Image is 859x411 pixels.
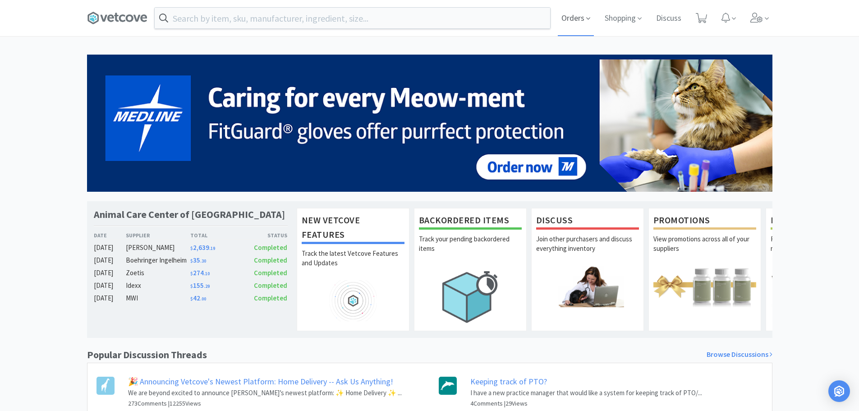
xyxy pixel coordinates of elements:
[94,242,288,253] a: [DATE][PERSON_NAME]$2,639.19Completed
[128,388,402,398] p: We are beyond excited to announce [PERSON_NAME]’s newest platform: ✨ Home Delivery ✨ ...
[87,55,772,192] img: 5b85490d2c9a43ef9873369d65f5cc4c_481.png
[302,280,404,321] img: hero_feature_roadmap.png
[828,380,850,402] div: Open Intercom Messenger
[126,268,190,278] div: Zoetis
[94,293,288,304] a: [DATE]MWI$42.00Completed
[126,293,190,304] div: MWI
[653,234,756,266] p: View promotions across all of your suppliers
[94,255,126,266] div: [DATE]
[470,388,702,398] p: I have a new practice manager that would like a system for keeping track of PTO/...
[200,258,206,264] span: . 30
[531,208,644,331] a: DiscussJoin other purchasers and discuss everything inventory
[239,231,288,240] div: Status
[302,249,404,280] p: Track the latest Vetcove Features and Updates
[190,283,193,289] span: $
[254,268,287,277] span: Completed
[94,208,285,221] h1: Animal Care Center of [GEOGRAPHIC_DATA]
[652,14,685,23] a: Discuss
[126,242,190,253] div: [PERSON_NAME]
[648,208,761,331] a: PromotionsView promotions across all of your suppliers
[94,231,126,240] div: Date
[254,243,287,252] span: Completed
[190,268,210,277] span: 274
[536,213,639,230] h1: Discuss
[204,283,210,289] span: . 29
[126,231,190,240] div: Supplier
[204,271,210,277] span: . 10
[190,231,239,240] div: Total
[297,208,409,331] a: New Vetcove FeaturesTrack the latest Vetcove Features and Updates
[419,213,522,230] h1: Backordered Items
[200,296,206,302] span: . 00
[190,296,193,302] span: $
[94,280,126,291] div: [DATE]
[302,213,404,244] h1: New Vetcove Features
[536,234,639,266] p: Join other purchasers and discuss everything inventory
[94,268,288,278] a: [DATE]Zoetis$274.10Completed
[190,281,210,290] span: 155
[254,256,287,264] span: Completed
[190,271,193,277] span: $
[209,245,215,251] span: . 19
[94,255,288,266] a: [DATE]Boehringer Ingelheim$35.30Completed
[94,293,126,304] div: [DATE]
[94,242,126,253] div: [DATE]
[536,266,639,307] img: hero_discuss.png
[128,398,402,408] h6: 273 Comments | 12255 Views
[94,280,288,291] a: [DATE]Idexx$155.29Completed
[470,398,702,408] h6: 4 Comments | 29 Views
[190,294,206,302] span: 42
[254,281,287,290] span: Completed
[128,376,393,387] a: 🎉 Announcing Vetcove's Newest Platform: Home Delivery -- Ask Us Anything!
[190,258,193,264] span: $
[155,8,550,28] input: Search by item, sku, manufacturer, ingredient, size...
[470,376,547,387] a: Keeping track of PTO?
[707,349,772,360] a: Browse Discussions
[94,268,126,278] div: [DATE]
[653,213,756,230] h1: Promotions
[653,266,756,307] img: hero_promotions.png
[126,255,190,266] div: Boehringer Ingelheim
[87,347,207,363] h1: Popular Discussion Threads
[126,280,190,291] div: Idexx
[190,243,215,252] span: 2,639
[190,256,206,264] span: 35
[419,234,522,266] p: Track your pending backordered items
[419,266,522,328] img: hero_backorders.png
[254,294,287,302] span: Completed
[190,245,193,251] span: $
[414,208,527,331] a: Backordered ItemsTrack your pending backordered items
